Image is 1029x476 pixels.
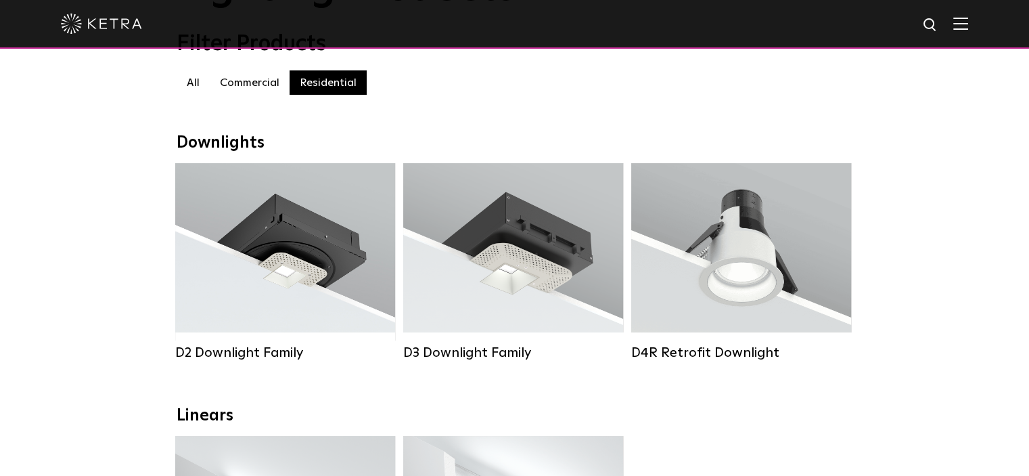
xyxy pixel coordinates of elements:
img: ketra-logo-2019-white [61,14,142,34]
div: Downlights [177,133,853,153]
label: All [177,70,210,95]
a: D4R Retrofit Downlight Lumen Output:800Colors:White / BlackBeam Angles:15° / 25° / 40° / 60°Watta... [631,163,851,361]
label: Residential [290,70,367,95]
div: D2 Downlight Family [175,345,395,361]
label: Commercial [210,70,290,95]
img: search icon [922,17,939,34]
div: D3 Downlight Family [403,345,623,361]
a: D3 Downlight Family Lumen Output:700 / 900 / 1100Colors:White / Black / Silver / Bronze / Paintab... [403,163,623,361]
a: D2 Downlight Family Lumen Output:1200Colors:White / Black / Gloss Black / Silver / Bronze / Silve... [175,163,395,361]
img: Hamburger%20Nav.svg [953,17,968,30]
div: Linears [177,406,853,426]
div: D4R Retrofit Downlight [631,345,851,361]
